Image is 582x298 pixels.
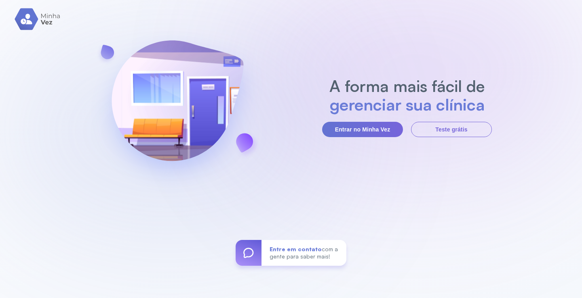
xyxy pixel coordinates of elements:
[325,77,489,95] h2: A forma mais fácil de
[90,19,265,194] img: banner-login.svg
[15,8,61,30] img: logo.svg
[236,240,346,266] a: Entre em contatocom a gente para saber mais!
[411,122,492,137] button: Teste grátis
[322,122,403,137] button: Entrar no Minha Vez
[261,240,346,266] div: com a gente para saber mais!
[325,95,489,114] h2: gerenciar sua clínica
[270,246,322,252] span: Entre em contato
